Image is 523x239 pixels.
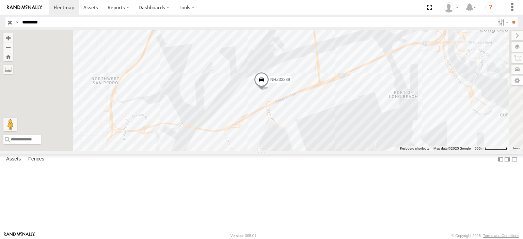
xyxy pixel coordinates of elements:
button: Map Scale: 500 m per 63 pixels [473,146,509,151]
img: rand-logo.svg [7,5,42,10]
label: Dock Summary Table to the Right [504,154,511,164]
label: Map Settings [511,76,523,85]
label: Fences [25,155,48,164]
a: Visit our Website [4,232,35,239]
label: Hide Summary Table [511,154,518,164]
button: Zoom Home [3,52,13,61]
span: NHZ33239 [270,77,290,82]
button: Zoom out [3,42,13,52]
button: Drag Pegman onto the map to open Street View [3,118,17,131]
a: Terms and Conditions [483,234,519,238]
label: Assets [3,155,24,164]
div: Zulema McIntosch [441,2,461,13]
div: © Copyright 2025 - [451,234,519,238]
button: Zoom in [3,33,13,42]
a: Terms [513,147,520,150]
span: Map data ©2025 Google [433,147,471,150]
label: Search Query [14,17,20,27]
label: Measure [3,65,13,74]
label: Dock Summary Table to the Left [497,154,504,164]
i: ? [485,2,496,13]
span: 500 m [475,147,485,150]
div: Version: 305.01 [231,234,256,238]
label: Search Filter Options [495,17,510,27]
button: Keyboard shortcuts [400,146,429,151]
